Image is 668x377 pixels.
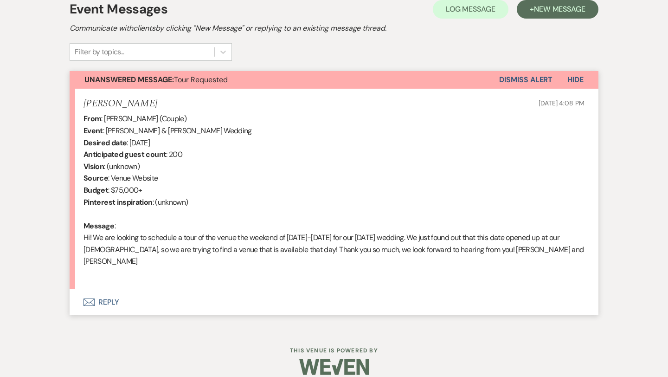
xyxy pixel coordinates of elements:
[70,71,499,89] button: Unanswered Message:Tour Requested
[83,114,101,123] b: From
[84,75,174,84] strong: Unanswered Message:
[70,23,598,34] h2: Communicate with clients by clicking "New Message" or replying to an existing message thread.
[567,75,584,84] span: Hide
[83,149,166,159] b: Anticipated guest count
[70,289,598,315] button: Reply
[83,185,108,195] b: Budget
[83,173,108,183] b: Source
[84,75,228,84] span: Tour Requested
[83,221,115,231] b: Message
[499,71,552,89] button: Dismiss Alert
[83,98,157,110] h5: [PERSON_NAME]
[83,138,127,148] b: Desired date
[83,126,103,136] b: Event
[83,162,104,171] b: Vision
[83,197,153,207] b: Pinterest inspiration
[446,4,495,14] span: Log Message
[552,71,598,89] button: Hide
[83,113,584,279] div: : [PERSON_NAME] (Couple) : [PERSON_NAME] & [PERSON_NAME] Wedding : [DATE] : 200 : (unknown) : Ven...
[534,4,585,14] span: New Message
[75,46,124,58] div: Filter by topics...
[539,99,584,107] span: [DATE] 4:08 PM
